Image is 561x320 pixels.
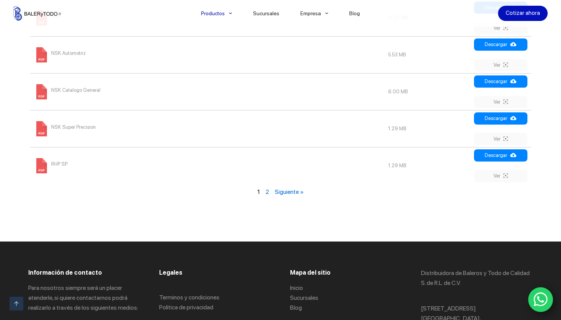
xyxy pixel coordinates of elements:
h3: Mapa del sitio [290,268,402,277]
a: Ver [474,96,527,108]
a: Descargar [474,38,527,51]
a: 2 [266,188,269,195]
td: 5.53 MB [384,36,472,73]
span: RHP SP [51,158,68,170]
a: Ver [474,170,527,182]
a: Terminos y condiciones [159,294,219,301]
a: Ir arriba [10,297,23,310]
a: Descargar [474,112,527,125]
span: 1 [257,188,260,195]
a: RHP SP [34,162,68,168]
td: 1.29 MB [384,110,472,147]
h3: Información de contacto [28,268,140,277]
a: Blog [290,304,302,311]
a: Descargar [474,75,527,88]
a: Descargar [474,149,527,162]
a: Cotizar ahora [498,6,548,21]
span: Legales [159,269,182,276]
a: Inicio [290,284,303,291]
a: Politica de privacidad [159,304,213,311]
a: NSK Automotriz [34,51,86,57]
a: Ver [474,22,527,34]
span: NSK Catalogo General [51,84,100,96]
a: NSK Super Precision [34,125,96,131]
a: Sucursales [290,294,318,301]
a: WhatsApp [528,287,553,312]
span: NSK Automotriz [51,47,86,59]
a: Ver [474,133,527,145]
a: Ver [474,59,527,71]
p: Para nosotros siempre será un placer atenderle, si quiere contactarnos podrá realizarlo a través ... [28,283,140,313]
p: Distribuidora de Baleros y Todo de Calidad S. de R.L. de C.V. [421,268,533,288]
span: NSK Super Precision [51,121,96,133]
a: Siguiente » [275,188,304,195]
img: Balerytodo [13,6,61,21]
a: NSK Catalogo General [34,88,100,94]
td: 1.29 MB [384,147,472,184]
td: 6.00 MB [384,73,472,110]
